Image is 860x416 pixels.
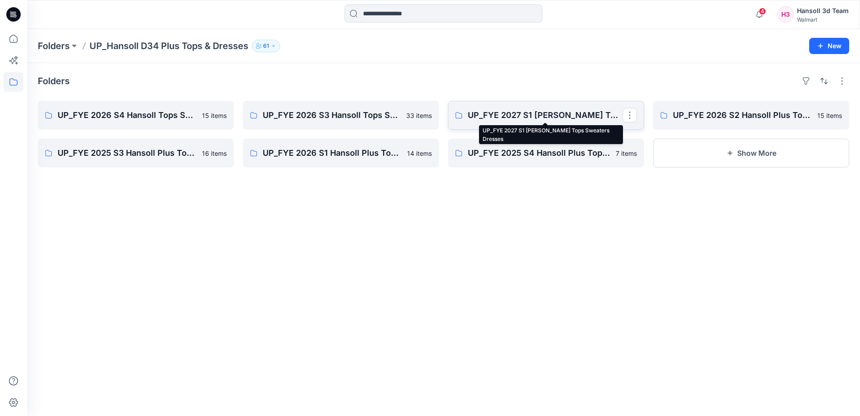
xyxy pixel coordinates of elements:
div: Hansoll 3d Team [797,5,849,16]
button: Show More [653,139,849,167]
p: 7 items [616,149,637,158]
button: 61 [252,40,280,52]
p: UP_FYE 2026 S3 Hansoll Tops Sweaters Dresses [263,109,401,122]
p: UP_Hansoll D34 Plus Tops & Dresses [90,40,248,52]
a: Folders [38,40,70,52]
button: New [809,38,849,54]
p: 16 items [202,149,227,158]
a: UP_FYE 2026 S1 Hansoll Plus Tops Sweaters Dresses14 items [243,139,439,167]
a: UP_FYE 2026 S4 Hansoll Tops Sweaters Dresses15 items [38,101,234,130]
p: 33 items [406,111,432,120]
div: Walmart [797,16,849,23]
div: H3 [777,6,793,23]
a: UP_FYE 2027 S1 [PERSON_NAME] Tops Sweaters Dresses [448,101,644,130]
a: UP_FYE 2025 S3 Hansoll Plus Tops Sweaters Dresses16 items [38,139,234,167]
p: UP_FYE 2025 S3 Hansoll Plus Tops Sweaters Dresses [58,147,197,159]
p: UP_FYE 2025 S4 Hansoll Plus Tops Sweaters Dresses [468,147,610,159]
p: 61 [263,41,269,51]
p: 15 items [202,111,227,120]
a: UP_FYE 2026 S3 Hansoll Tops Sweaters Dresses33 items [243,101,439,130]
p: UP_FYE 2026 S4 Hansoll Tops Sweaters Dresses [58,109,197,122]
p: 15 items [817,111,842,120]
a: UP_FYE 2025 S4 Hansoll Plus Tops Sweaters Dresses7 items [448,139,644,167]
p: UP_FYE 2027 S1 [PERSON_NAME] Tops Sweaters Dresses [468,109,623,122]
a: UP_FYE 2026 S2 Hansoll Plus Tops Sweaters Dresses15 items [653,101,849,130]
p: 14 items [407,149,432,158]
p: UP_FYE 2026 S1 Hansoll Plus Tops Sweaters Dresses [263,147,402,159]
h4: Folders [38,76,70,86]
span: 4 [759,8,766,15]
p: UP_FYE 2026 S2 Hansoll Plus Tops Sweaters Dresses [673,109,812,122]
